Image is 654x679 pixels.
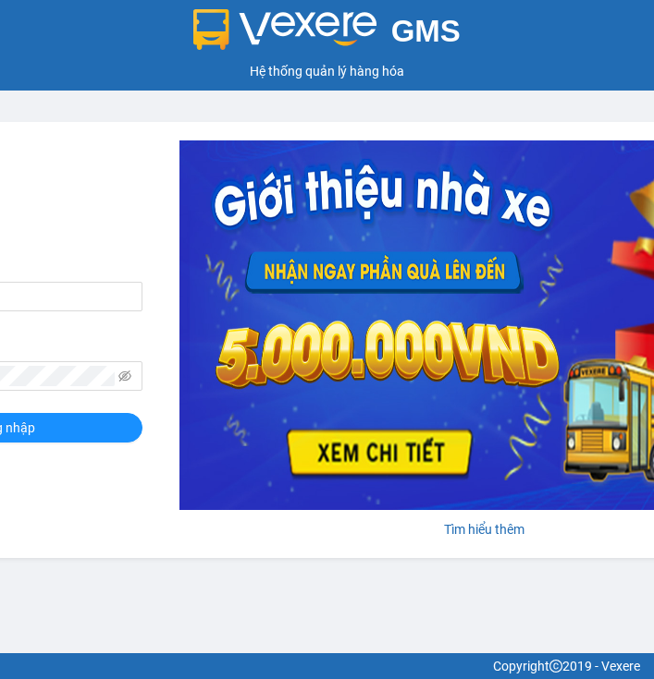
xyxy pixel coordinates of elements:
[193,9,376,50] img: logo 2
[193,28,461,42] a: GMS
[118,370,131,382] span: eye-invisible
[549,660,562,673] span: copyright
[5,61,649,81] div: Hệ thống quản lý hàng hóa
[14,656,640,676] div: Copyright 2019 - Vexere
[391,14,461,48] span: GMS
